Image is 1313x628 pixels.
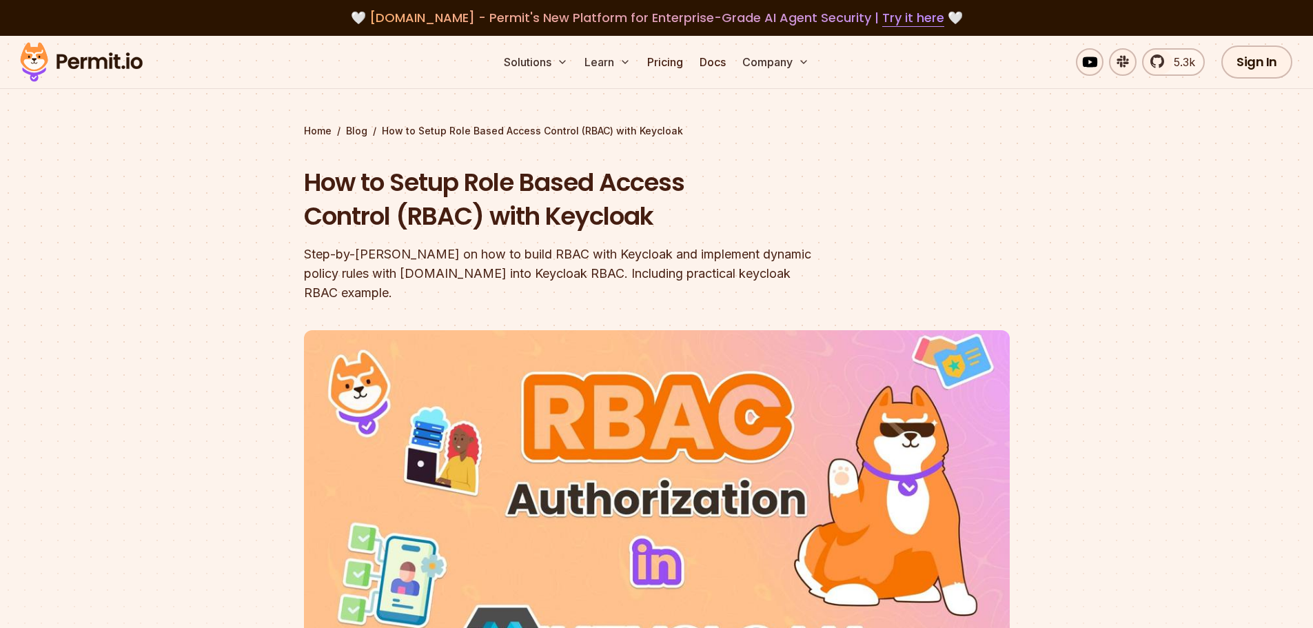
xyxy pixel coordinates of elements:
a: 5.3k [1142,48,1205,76]
h1: How to Setup Role Based Access Control (RBAC) with Keycloak [304,165,833,234]
a: Try it here [882,9,944,27]
a: Blog [346,124,367,138]
a: Docs [694,48,731,76]
div: 🤍 🤍 [33,8,1280,28]
button: Solutions [498,48,573,76]
a: Sign In [1221,45,1292,79]
div: / / [304,124,1010,138]
button: Company [737,48,815,76]
span: [DOMAIN_NAME] - Permit's New Platform for Enterprise-Grade AI Agent Security | [369,9,944,26]
img: Permit logo [14,39,149,85]
div: Step-by-[PERSON_NAME] on how to build RBAC with Keycloak and implement dynamic policy rules with ... [304,245,833,303]
button: Learn [579,48,636,76]
span: 5.3k [1166,54,1195,70]
a: Home [304,124,332,138]
a: Pricing [642,48,689,76]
